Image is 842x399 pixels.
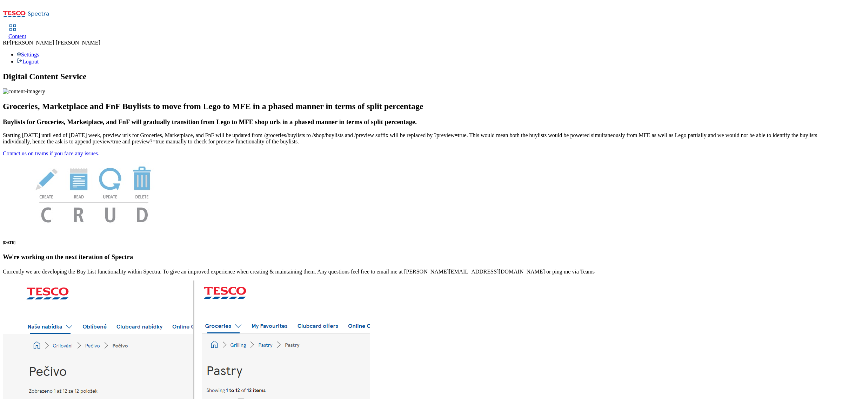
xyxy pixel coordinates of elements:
[3,253,839,261] h3: We're working on the next iteration of Spectra
[3,88,45,95] img: content-imagery
[8,33,26,39] span: Content
[3,102,839,111] h2: Groceries, Marketplace and FnF Buylists to move from Lego to MFE in a phased manner in terms of s...
[3,72,839,81] h1: Digital Content Service
[3,40,10,46] span: RP
[10,40,100,46] span: [PERSON_NAME] [PERSON_NAME]
[3,240,839,244] h6: [DATE]
[3,132,839,145] p: Starting [DATE] until end of [DATE] week, preview urls for Groceries, Marketplace, and FnF will b...
[3,157,185,230] img: News Image
[8,25,26,40] a: Content
[3,118,839,126] h3: Buylists for Groceries, Marketplace, and FnF will gradually transition from Lego to MFE shop urls...
[17,52,39,58] a: Settings
[17,59,39,65] a: Logout
[3,150,99,156] a: Contact us on teams if you face any issues.
[3,269,839,275] p: Currently we are developing the Buy List functionality within Spectra. To give an improved experi...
